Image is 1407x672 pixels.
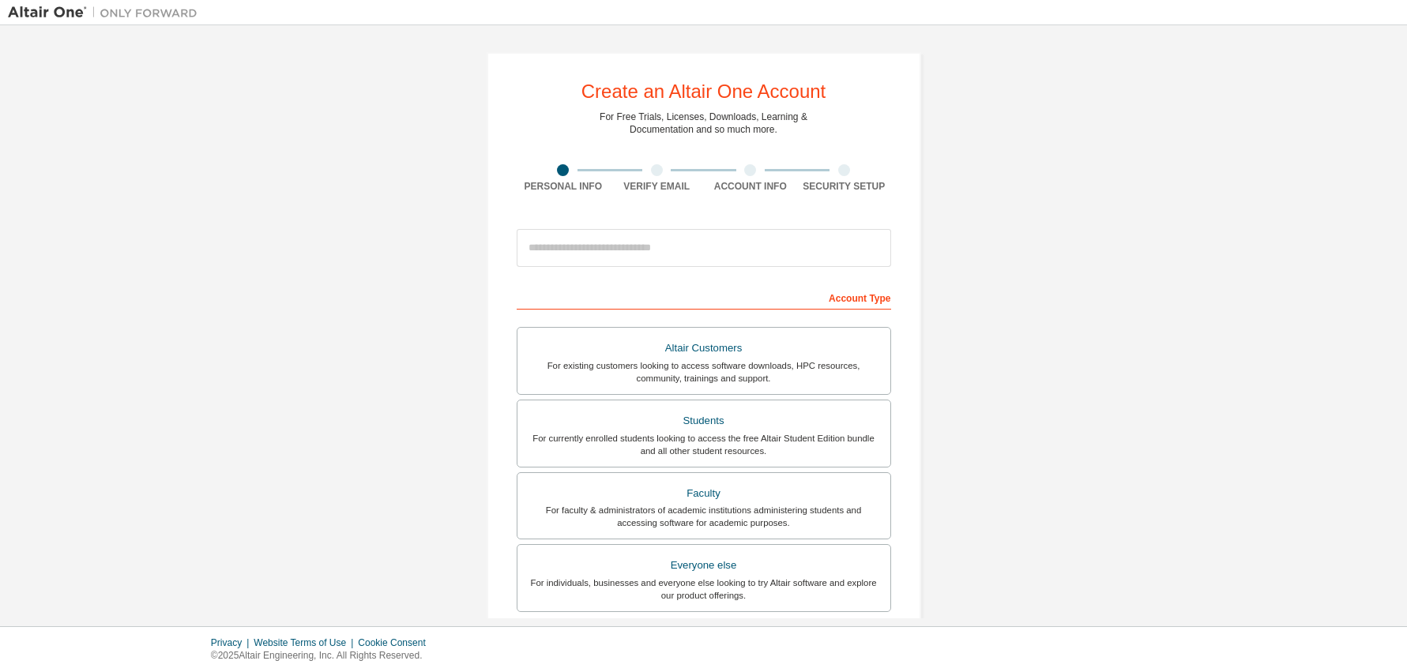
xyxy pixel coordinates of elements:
[254,636,358,649] div: Website Terms of Use
[610,180,704,193] div: Verify Email
[527,504,881,529] div: For faculty & administrators of academic institutions administering students and accessing softwa...
[527,337,881,359] div: Altair Customers
[358,636,435,649] div: Cookie Consent
[211,636,254,649] div: Privacy
[797,180,891,193] div: Security Setup
[527,359,881,385] div: For existing customers looking to access software downloads, HPC resources, community, trainings ...
[600,111,807,136] div: For Free Trials, Licenses, Downloads, Learning & Documentation and so much more.
[211,649,435,663] p: © 2025 Altair Engineering, Inc. All Rights Reserved.
[704,180,798,193] div: Account Info
[527,554,881,576] div: Everyone else
[527,432,881,457] div: For currently enrolled students looking to access the free Altair Student Edition bundle and all ...
[517,180,611,193] div: Personal Info
[527,410,881,432] div: Students
[8,5,205,21] img: Altair One
[527,482,881,505] div: Faculty
[517,284,891,310] div: Account Type
[527,576,881,602] div: For individuals, businesses and everyone else looking to try Altair software and explore our prod...
[581,82,826,101] div: Create an Altair One Account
